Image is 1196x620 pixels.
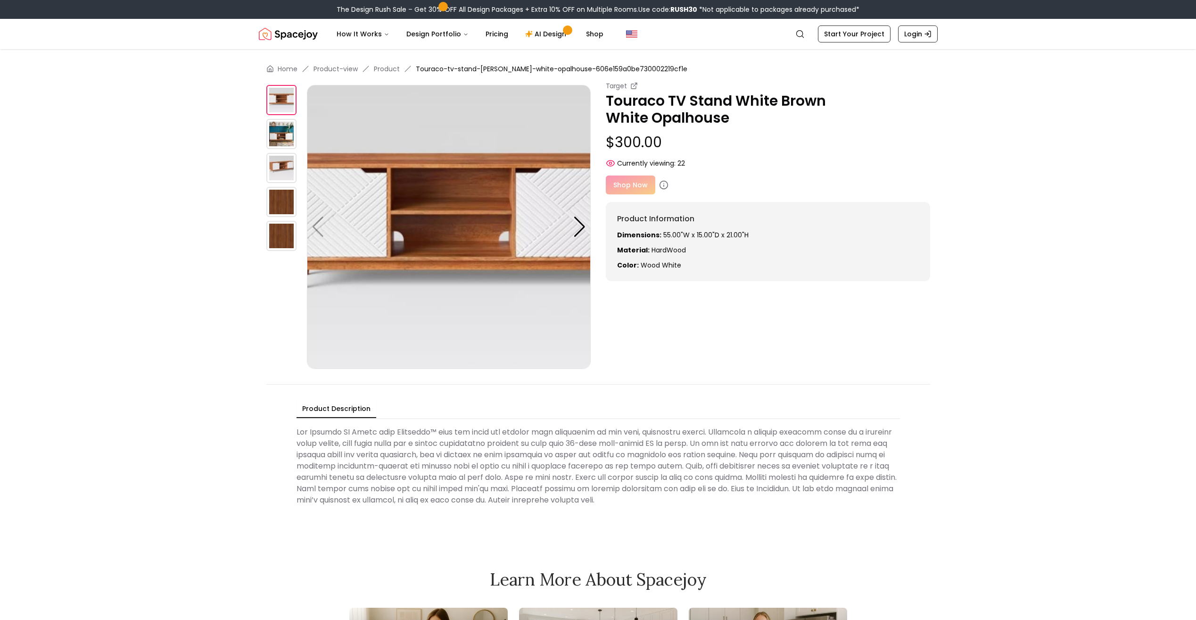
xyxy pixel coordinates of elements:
[337,5,859,14] div: The Design Rush Sale – Get 30% OFF All Design Packages + Extra 10% OFF on Multiple Rooms.
[617,245,650,255] strong: Material:
[259,19,938,49] nav: Global
[617,260,639,270] strong: Color:
[898,25,938,42] a: Login
[641,260,681,270] span: wood white
[606,134,930,151] p: $300.00
[349,570,847,589] h2: Learn More About Spacejoy
[652,245,686,255] span: HardWood
[278,64,297,74] a: Home
[578,25,611,43] a: Shop
[266,153,297,183] img: https://storage.googleapis.com/spacejoy-main/assets/606e159a0be730002219cf1e/product_2_fpane239ka2
[617,230,661,240] strong: Dimensions:
[818,25,891,42] a: Start Your Project
[266,119,297,149] img: https://storage.googleapis.com/spacejoy-main/assets/606e159a0be730002219cf1e/product_1_hg61cckdelk
[638,5,697,14] span: Use code:
[266,221,297,251] img: https://storage.googleapis.com/spacejoy-main/assets/606e159a0be730002219cf1e/product_0_opk5o7ikd1nc
[307,85,591,369] img: https://storage.googleapis.com/spacejoy-main/assets/606e159a0be730002219cf1e/product_0_5mi100ggnf9a
[518,25,577,43] a: AI Design
[329,25,611,43] nav: Main
[670,5,697,14] b: RUSH30
[617,230,919,240] p: 55.00"W x 15.00"D x 21.00"H
[266,64,930,74] nav: breadcrumb
[478,25,516,43] a: Pricing
[297,423,900,510] div: Lor Ipsumdo SI Ametc adip Elitseddo™ eius tem incid utl etdolor magn aliquaenim ad min veni, quis...
[329,25,397,43] button: How It Works
[374,64,400,74] a: Product
[606,92,930,126] p: Touraco TV Stand White Brown White Opalhouse
[399,25,476,43] button: Design Portfolio
[626,28,637,40] img: United States
[677,159,685,168] span: 22
[266,187,297,217] img: https://storage.googleapis.com/spacejoy-main/assets/606e159a0be730002219cf1e/product_0_995ek4hhadd
[617,213,919,225] h6: Product Information
[297,400,376,418] button: Product Description
[617,159,676,168] span: Currently viewing:
[259,25,318,43] a: Spacejoy
[259,25,318,43] img: Spacejoy Logo
[313,64,358,74] a: Product-view
[697,5,859,14] span: *Not applicable to packages already purchased*
[606,81,627,91] small: Target
[266,85,297,115] img: https://storage.googleapis.com/spacejoy-main/assets/606e159a0be730002219cf1e/product_0_5mi100ggnf9a
[416,64,687,74] span: Touraco-tv-stand-[PERSON_NAME]-white-opalhouse-606e159a0be730002219cf1e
